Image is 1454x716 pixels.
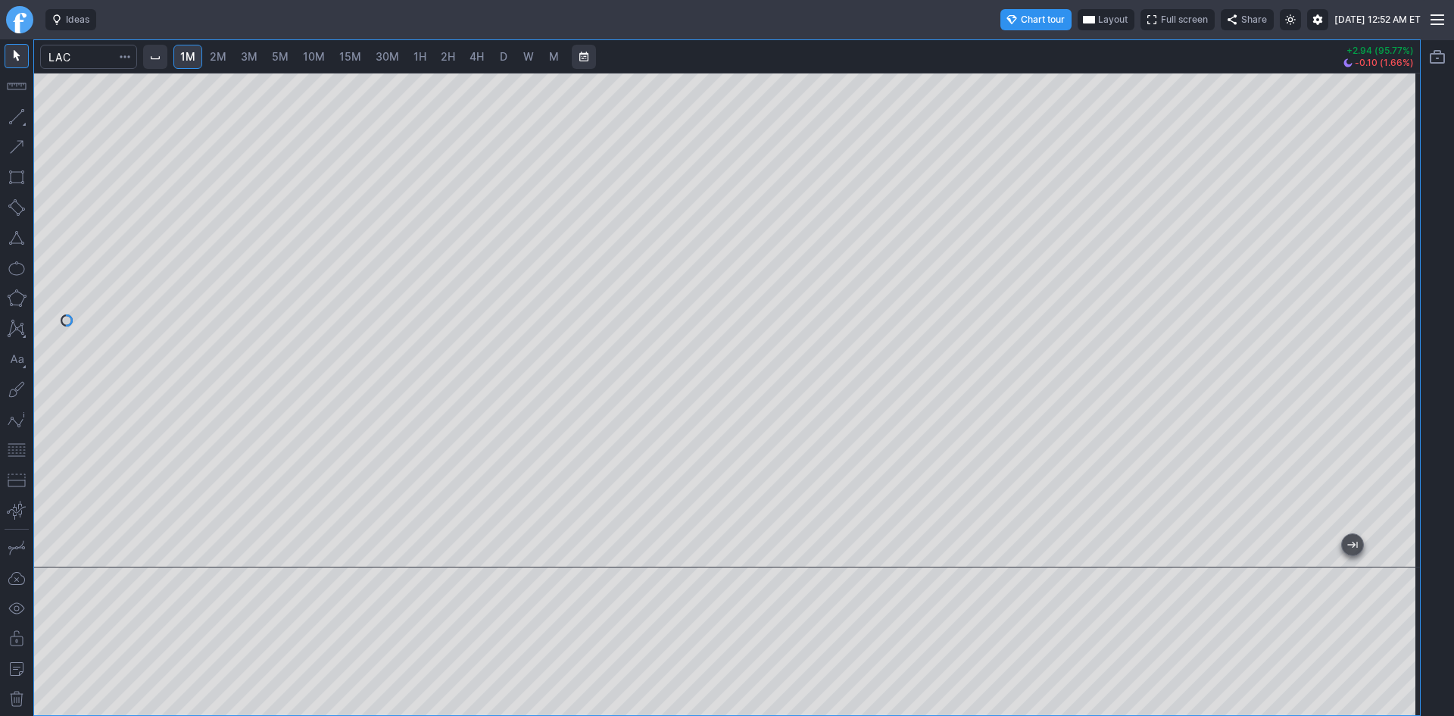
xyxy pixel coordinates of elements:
button: Ellipse [5,256,29,280]
button: Chart tour [1000,9,1072,30]
span: Ideas [66,12,89,27]
a: 5M [265,45,295,69]
span: Full screen [1161,12,1208,27]
span: Chart tour [1021,12,1065,27]
button: Range [572,45,596,69]
button: Interval [143,45,167,69]
span: 3M [241,50,257,63]
button: Elliott waves [5,408,29,432]
a: 10M [296,45,332,69]
button: Drawings autosave: Off [5,566,29,590]
a: 1H [407,45,433,69]
button: Search [114,45,136,69]
button: Ideas [45,9,96,30]
button: Line [5,105,29,129]
span: 1H [413,50,426,63]
button: Portfolio watchlist [1425,45,1449,69]
a: 30M [369,45,406,69]
button: Fibonacci retracements [5,438,29,462]
button: Drawing mode: Single [5,536,29,560]
a: 3M [234,45,264,69]
a: M [541,45,566,69]
button: Layout [1078,9,1134,30]
span: 1M [180,50,195,63]
button: Position [5,468,29,492]
button: Brush [5,377,29,402]
button: Jump to the most recent bar [1342,534,1363,555]
a: Finviz.com [6,6,33,33]
span: [DATE] 12:52 AM ET [1334,12,1421,27]
span: -0.10 (1.66%) [1355,58,1414,67]
span: M [549,50,559,63]
span: 15M [339,50,361,63]
a: 1M [173,45,202,69]
input: Search [40,45,137,69]
span: 2H [441,50,455,63]
button: Rectangle [5,165,29,189]
button: Lock drawings [5,627,29,651]
button: Arrow [5,135,29,159]
button: Full screen [1140,9,1215,30]
button: Triangle [5,226,29,250]
button: Mouse [5,44,29,68]
button: Text [5,347,29,371]
button: Settings [1307,9,1328,30]
a: 2H [434,45,462,69]
span: W [523,50,534,63]
a: D [491,45,516,69]
span: 4H [470,50,484,63]
a: 4H [463,45,491,69]
button: Anchored VWAP [5,499,29,523]
span: 30M [376,50,399,63]
button: Measure [5,74,29,98]
span: D [500,50,507,63]
span: Layout [1098,12,1128,27]
button: Toggle light mode [1280,9,1301,30]
button: Share [1221,9,1274,30]
button: Polygon [5,286,29,311]
button: Rotated rectangle [5,195,29,220]
p: +2.94 (95.77%) [1343,46,1414,55]
a: 2M [203,45,233,69]
span: 5M [272,50,289,63]
span: 2M [210,50,226,63]
button: XABCD [5,317,29,341]
button: Add note [5,657,29,681]
span: Share [1241,12,1267,27]
button: Remove all drawings [5,687,29,711]
span: 10M [303,50,325,63]
button: Hide drawings [5,596,29,621]
a: W [516,45,541,69]
a: 15M [332,45,368,69]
